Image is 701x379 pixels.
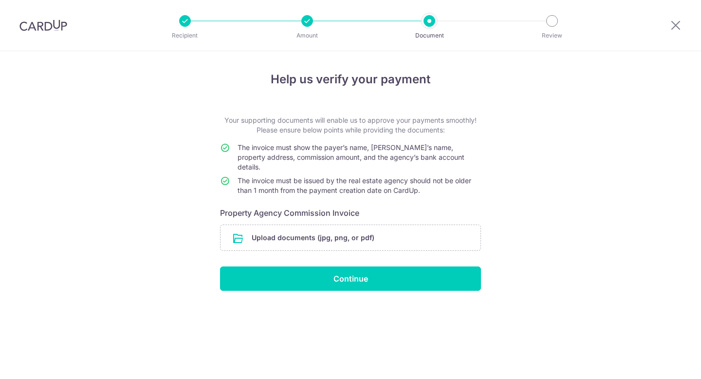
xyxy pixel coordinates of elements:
[516,31,588,40] p: Review
[220,225,481,251] div: Upload documents (jpg, png, or pdf)
[220,207,481,219] h6: Property Agency Commission Invoice
[393,31,465,40] p: Document
[238,143,464,171] span: The invoice must show the payer’s name, [PERSON_NAME]’s name, property address, commission amount...
[19,19,67,31] img: CardUp
[149,31,221,40] p: Recipient
[220,115,481,135] p: Your supporting documents will enable us to approve your payments smoothly! Please ensure below p...
[220,266,481,291] input: Continue
[271,31,343,40] p: Amount
[220,71,481,88] h4: Help us verify your payment
[638,350,691,374] iframe: Opens a widget where you can find more information
[238,176,471,194] span: The invoice must be issued by the real estate agency should not be older than 1 month from the pa...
